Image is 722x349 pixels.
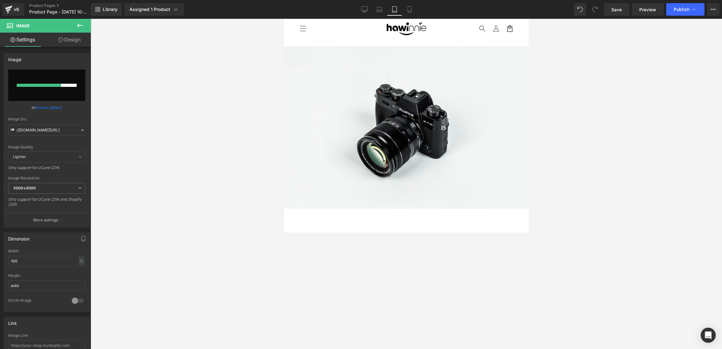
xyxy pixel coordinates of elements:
div: Image Quality [8,145,85,149]
a: Browse gallery [35,102,62,113]
div: Only support for UCare CDN [8,165,85,174]
div: Image Resolution [8,176,85,180]
div: Link [8,317,17,326]
summary: Menú [12,3,26,17]
input: auto [8,280,85,291]
span: Save [611,6,622,13]
b: 3000x3000 [13,186,36,190]
div: Assigned 1 Product [129,6,179,13]
summary: Búsqueda [191,3,205,17]
div: Open Intercom Messenger [701,328,716,343]
span: Preview [639,6,656,13]
a: New Library [91,3,122,16]
a: v6 [3,3,24,16]
a: Preview [632,3,664,16]
a: Design [47,33,92,47]
a: Laptop [372,3,387,16]
div: Height [8,273,85,278]
div: Circle Image [8,298,65,304]
b: Lighter [13,154,26,159]
input: Link [8,124,85,135]
div: Width [8,249,85,253]
span: Library [103,7,118,12]
div: % [79,257,84,265]
a: Mobile [402,3,417,16]
button: Redo [589,3,601,16]
div: Image Link [8,333,85,338]
div: v6 [13,5,20,13]
a: Desktop [357,3,372,16]
span: Image [16,23,30,28]
div: or [8,104,85,111]
div: Only support for UCare CDN and Shopify CDN [8,197,85,211]
a: Tablet [387,3,402,16]
a: Product Pages [29,3,101,8]
p: More settings [33,217,58,223]
button: More [707,3,719,16]
span: Product Page - [DATE] 10:37:10 [29,9,89,14]
span: Publish [674,7,689,12]
button: Undo [574,3,586,16]
input: auto [8,256,85,266]
div: Image Src [8,117,85,121]
div: Image [8,53,21,62]
button: Publish [666,3,704,16]
div: Dimension [8,233,30,241]
button: More settings [4,213,90,227]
